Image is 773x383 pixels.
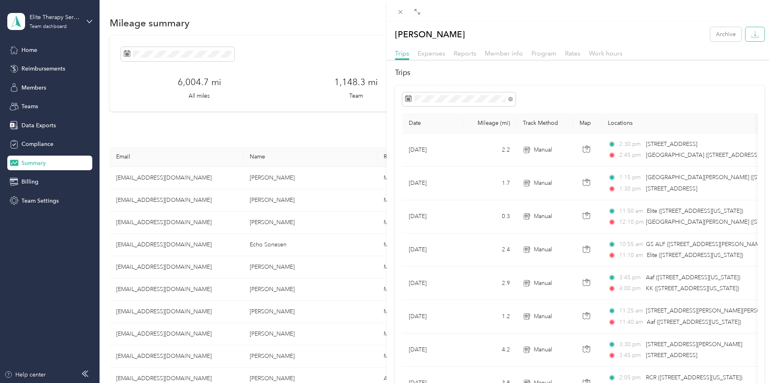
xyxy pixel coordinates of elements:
[646,141,697,148] span: [STREET_ADDRESS]
[395,67,765,78] h2: Trips
[619,240,642,249] span: 10:55 am
[402,113,463,133] th: Date
[534,279,552,288] span: Manual
[619,207,643,216] span: 11:50 am
[402,133,463,167] td: [DATE]
[573,113,601,133] th: Map
[418,49,445,57] span: Expenses
[565,49,580,57] span: Rates
[619,318,643,327] span: 11:40 am
[402,267,463,300] td: [DATE]
[646,352,697,359] span: [STREET_ADDRESS]
[402,167,463,200] td: [DATE]
[647,208,743,214] span: Elite ([STREET_ADDRESS][US_STATE])
[619,351,642,360] span: 3:45 pm
[646,374,742,381] span: RCR ([STREET_ADDRESS][US_STATE])
[619,151,642,160] span: 2:45 pm
[463,167,516,200] td: 1.7
[454,49,476,57] span: Reports
[619,218,642,227] span: 12:10 pm
[534,245,552,254] span: Manual
[619,140,642,149] span: 2:30 pm
[728,338,773,383] iframe: Everlance-gr Chat Button Frame
[619,273,642,282] span: 3:45 pm
[463,300,516,333] td: 1.2
[531,49,556,57] span: Program
[646,274,740,281] span: Aaf ([STREET_ADDRESS][US_STATE])
[619,184,642,193] span: 1:30 pm
[402,200,463,233] td: [DATE]
[619,251,643,260] span: 11:10 am
[647,319,741,325] span: Aaf ([STREET_ADDRESS][US_STATE])
[619,306,642,315] span: 11:25 am
[646,285,739,292] span: KK ([STREET_ADDRESS][US_STATE])
[534,312,552,321] span: Manual
[463,267,516,300] td: 2.9
[619,284,642,293] span: 4:00 pm
[534,145,552,154] span: Manual
[619,173,642,182] span: 1:15 pm
[402,233,463,267] td: [DATE]
[647,252,743,259] span: Elite ([STREET_ADDRESS][US_STATE])
[463,334,516,367] td: 4.2
[710,27,741,41] button: Archive
[619,373,642,382] span: 2:05 pm
[534,345,552,354] span: Manual
[402,334,463,367] td: [DATE]
[516,113,573,133] th: Track Method
[534,179,552,188] span: Manual
[463,113,516,133] th: Mileage (mi)
[463,233,516,267] td: 2.4
[589,49,622,57] span: Work hours
[463,200,516,233] td: 0.3
[463,133,516,167] td: 2.2
[646,341,742,348] span: [STREET_ADDRESS][PERSON_NAME]
[395,27,465,41] p: [PERSON_NAME]
[402,300,463,333] td: [DATE]
[485,49,523,57] span: Member info
[534,212,552,221] span: Manual
[395,49,409,57] span: Trips
[646,185,697,192] span: [STREET_ADDRESS]
[619,340,642,349] span: 3:30 pm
